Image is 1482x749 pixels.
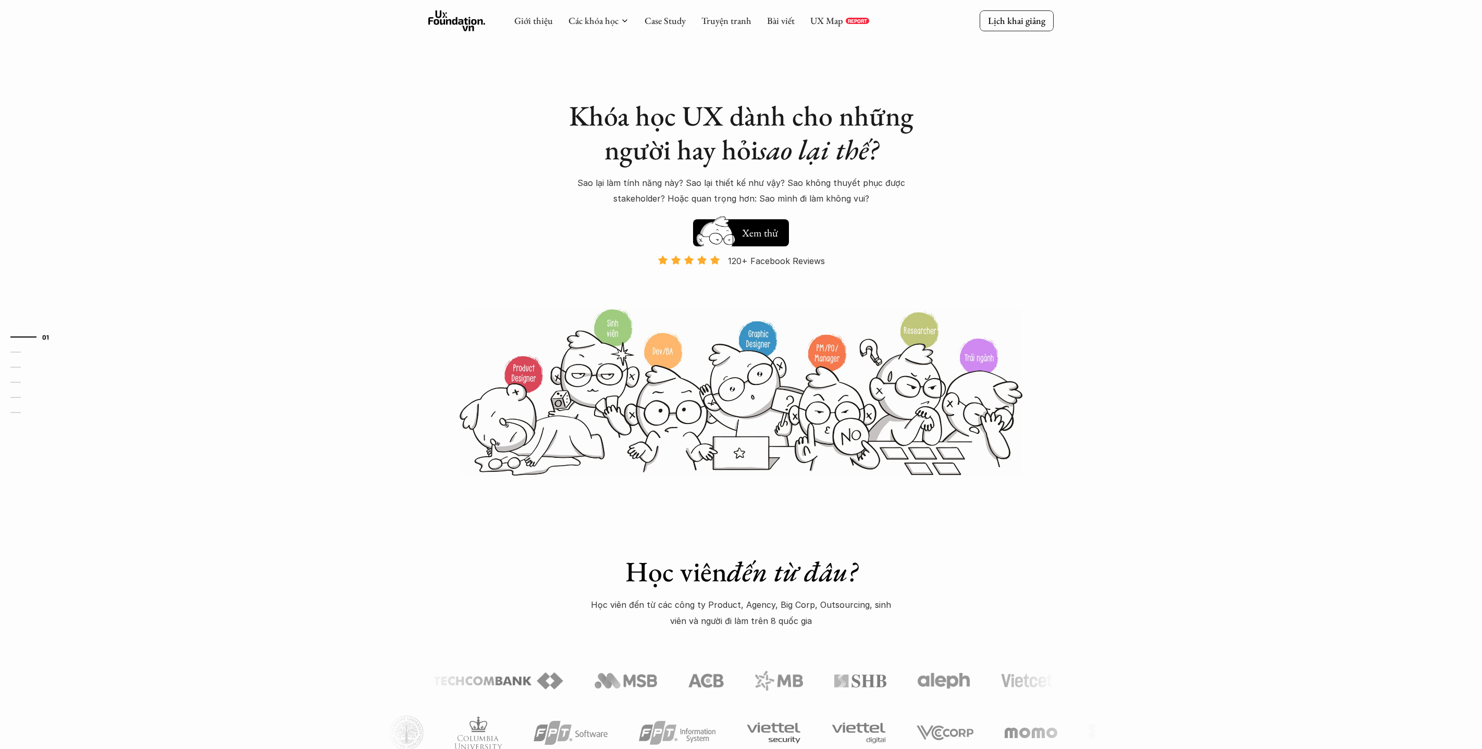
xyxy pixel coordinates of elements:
em: đến từ đâu? [727,553,857,590]
a: 01 [10,331,60,343]
em: sao lại thế? [758,131,878,168]
p: Học viên đến từ các công ty Product, Agency, Big Corp, Outsourcing, sinh viên và người đi làm trê... [585,597,897,629]
h5: Xem thử [742,226,778,240]
p: REPORT [848,18,867,24]
a: Giới thiệu [514,15,553,27]
a: UX Map [810,15,843,27]
p: 120+ Facebook Reviews [728,253,825,269]
h1: Học viên [559,555,923,589]
a: Các khóa học [569,15,619,27]
h1: Khóa học UX dành cho những người hay hỏi [559,99,923,167]
a: REPORT [846,18,869,24]
a: Lịch khai giảng [980,10,1054,31]
a: Case Study [645,15,686,27]
a: Truyện tranh [701,15,751,27]
a: Bài viết [767,15,795,27]
p: Sao lại làm tính năng này? Sao lại thiết kế như vậy? Sao không thuyết phục được stakeholder? Hoặc... [559,175,923,207]
a: Xem thử [693,214,789,246]
a: 120+ Facebook Reviews [648,255,834,307]
strong: 01 [42,333,50,340]
p: Lịch khai giảng [988,15,1045,27]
